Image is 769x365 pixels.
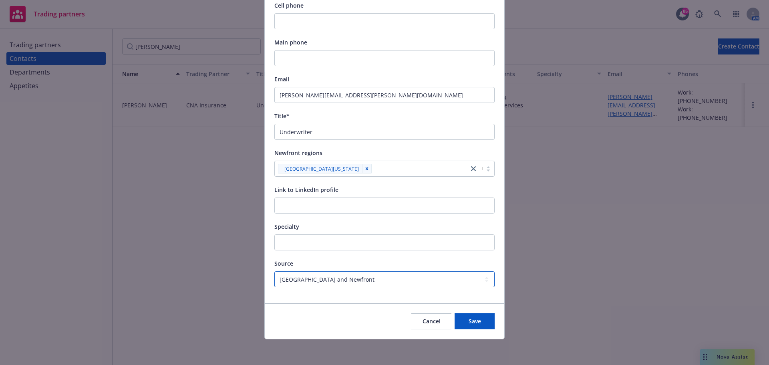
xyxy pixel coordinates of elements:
[362,164,372,173] div: Remove [object Object]
[469,317,481,325] span: Save
[274,2,304,9] span: Cell phone
[284,165,359,173] span: [GEOGRAPHIC_DATA][US_STATE]
[423,317,441,325] span: Cancel
[274,149,322,157] span: Newfront regions
[274,223,299,230] span: Specialty
[455,313,495,329] button: Save
[411,313,451,329] button: Cancel
[274,260,293,267] span: Source
[274,186,338,194] span: Link to LinkedIn profile
[281,165,359,173] span: [GEOGRAPHIC_DATA][US_STATE]
[274,38,307,46] span: Main phone
[274,112,290,120] span: Title*
[274,75,289,83] span: Email
[469,164,478,173] a: close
